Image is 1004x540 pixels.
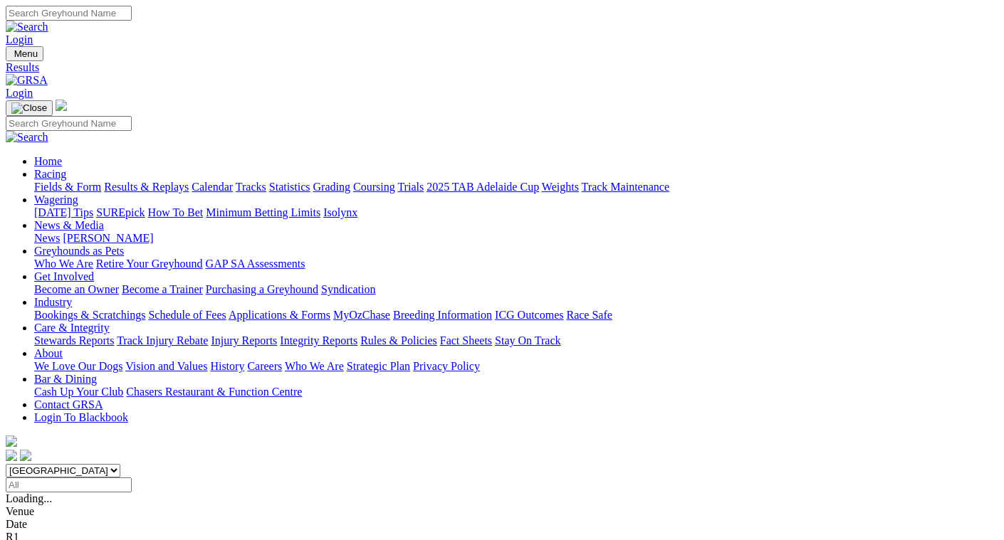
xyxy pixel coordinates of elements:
a: Isolynx [323,206,357,218]
a: We Love Our Dogs [34,360,122,372]
button: Toggle navigation [6,46,43,61]
a: Stewards Reports [34,334,114,346]
a: About [34,347,63,359]
a: Retire Your Greyhound [96,258,203,270]
a: GAP SA Assessments [206,258,305,270]
a: Calendar [192,181,233,193]
div: Industry [34,309,998,322]
a: Become an Owner [34,283,119,295]
a: [PERSON_NAME] [63,232,153,244]
a: Fields & Form [34,181,101,193]
a: Statistics [269,181,310,193]
a: Results & Replays [104,181,189,193]
a: Schedule of Fees [148,309,226,321]
img: logo-grsa-white.png [6,435,17,447]
a: Home [34,155,62,167]
a: Syndication [321,283,375,295]
a: Weights [542,181,579,193]
input: Search [6,116,132,131]
a: Track Injury Rebate [117,334,208,346]
a: Tracks [236,181,266,193]
button: Toggle navigation [6,100,53,116]
a: History [210,360,244,372]
div: Racing [34,181,998,194]
a: Cash Up Your Club [34,386,123,398]
a: Login [6,33,33,46]
input: Search [6,6,132,21]
a: News [34,232,60,244]
img: Search [6,21,48,33]
a: Contact GRSA [34,398,103,411]
a: Get Involved [34,270,94,282]
a: Become a Trainer [122,283,203,295]
a: Who We Are [34,258,93,270]
div: Venue [6,505,998,518]
a: Grading [313,181,350,193]
a: Purchasing a Greyhound [206,283,318,295]
a: Careers [247,360,282,372]
a: MyOzChase [333,309,390,321]
a: Injury Reports [211,334,277,346]
a: Rules & Policies [360,334,437,346]
a: Fact Sheets [440,334,492,346]
a: Login To Blackbook [34,411,128,423]
a: Chasers Restaurant & Function Centre [126,386,302,398]
a: Trials [397,181,424,193]
img: facebook.svg [6,450,17,461]
div: Get Involved [34,283,998,296]
a: Breeding Information [393,309,492,321]
a: News & Media [34,219,104,231]
a: Results [6,61,998,74]
a: Vision and Values [125,360,207,372]
a: Racing [34,168,66,180]
a: Industry [34,296,72,308]
a: Bar & Dining [34,373,97,385]
a: Privacy Policy [413,360,480,372]
a: Care & Integrity [34,322,110,334]
img: Close [11,102,47,114]
div: Wagering [34,206,998,219]
img: GRSA [6,74,48,87]
a: How To Bet [148,206,204,218]
a: Applications & Forms [229,309,330,321]
a: ICG Outcomes [495,309,563,321]
a: Bookings & Scratchings [34,309,145,321]
a: Integrity Reports [280,334,357,346]
div: News & Media [34,232,998,245]
a: [DATE] Tips [34,206,93,218]
div: Date [6,518,998,531]
div: Greyhounds as Pets [34,258,998,270]
a: Who We Are [285,360,344,372]
a: SUREpick [96,206,145,218]
div: Care & Integrity [34,334,998,347]
img: Search [6,131,48,144]
a: Strategic Plan [347,360,410,372]
a: Greyhounds as Pets [34,245,124,257]
div: Bar & Dining [34,386,998,398]
img: twitter.svg [20,450,31,461]
a: Login [6,87,33,99]
img: logo-grsa-white.png [56,100,67,111]
a: Track Maintenance [582,181,669,193]
span: Menu [14,48,38,59]
a: Minimum Betting Limits [206,206,320,218]
a: 2025 TAB Adelaide Cup [427,181,539,193]
input: Select date [6,477,132,492]
span: Loading... [6,492,52,504]
div: About [34,360,998,373]
a: Coursing [353,181,395,193]
a: Stay On Track [495,334,560,346]
a: Race Safe [566,309,612,321]
a: Wagering [34,194,78,206]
